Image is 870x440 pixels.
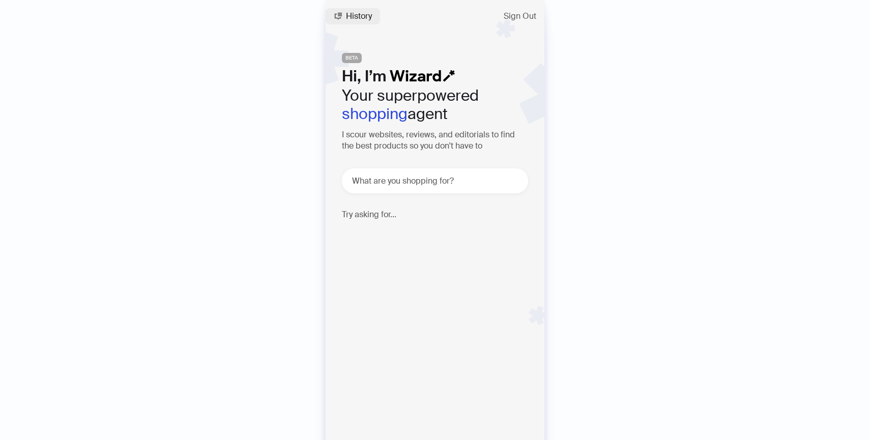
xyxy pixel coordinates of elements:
h3: I scour websites, reviews, and editorials to find the best products so you don't have to [342,129,528,152]
h4: Try asking for... [342,210,528,219]
button: Sign Out [496,8,544,24]
span: History [346,12,372,20]
em: shopping [342,104,408,124]
span: Hi, I’m [342,66,386,86]
span: Sign Out [504,12,536,20]
button: History [326,8,380,24]
h2: Your superpowered agent [342,86,528,123]
span: BETA [342,53,362,63]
